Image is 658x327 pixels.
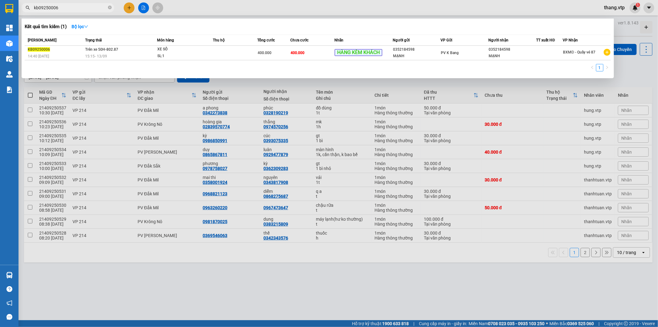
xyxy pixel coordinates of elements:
[34,4,107,11] input: Tìm tên, số ĐT hoặc mã đơn
[604,49,610,56] span: plus-circle
[441,38,453,42] span: VP Gửi
[84,24,88,29] span: down
[441,51,459,55] span: PV K Bang
[393,38,410,42] span: Người gửi
[6,300,12,306] span: notification
[603,64,611,71] button: right
[157,53,204,60] div: SL: 1
[334,38,343,42] span: Nhãn
[5,4,13,13] img: logo-vxr
[489,53,536,59] div: MẠNH
[157,38,174,42] span: Món hàng
[290,38,308,42] span: Chưa cước
[596,64,603,71] li: 1
[108,6,112,9] span: close-circle
[6,56,13,62] img: warehouse-icon
[6,87,13,93] img: solution-icon
[6,25,13,31] img: dashboard-icon
[85,54,107,58] span: 15:15 - 13/09
[25,23,67,30] h3: Kết quả tìm kiếm ( 1 )
[291,51,304,55] span: 400.000
[26,6,30,10] span: search
[590,66,594,69] span: left
[6,286,12,292] span: question-circle
[258,51,271,55] span: 400.000
[85,47,118,52] span: Trên xe 50H-802.87
[108,5,112,11] span: close-circle
[213,38,225,42] span: Thu hộ
[257,38,275,42] span: Tổng cước
[85,38,102,42] span: Trạng thái
[563,38,578,42] span: VP Nhận
[589,64,596,71] button: left
[589,64,596,71] li: Previous Page
[6,314,12,320] span: message
[6,71,13,78] img: warehouse-icon
[72,24,88,29] strong: Bộ lọc
[489,46,536,53] div: 0352184598
[596,64,603,71] a: 1
[605,66,609,69] span: right
[157,46,204,53] div: XE SỐ
[489,38,509,42] span: Người nhận
[28,47,50,52] span: KB09250006
[563,50,596,54] span: BXMĐ - Quầy vé 87
[536,38,555,42] span: TT xuất HĐ
[6,272,13,278] img: warehouse-icon
[335,49,382,56] span: HÀNG KÈM KHÁCH
[28,38,56,42] span: [PERSON_NAME]
[393,53,441,59] div: MẠNH
[67,22,93,32] button: Bộ lọcdown
[28,54,49,58] span: 14:40 [DATE]
[603,64,611,71] li: Next Page
[393,46,441,53] div: 0352184598
[6,40,13,47] img: warehouse-icon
